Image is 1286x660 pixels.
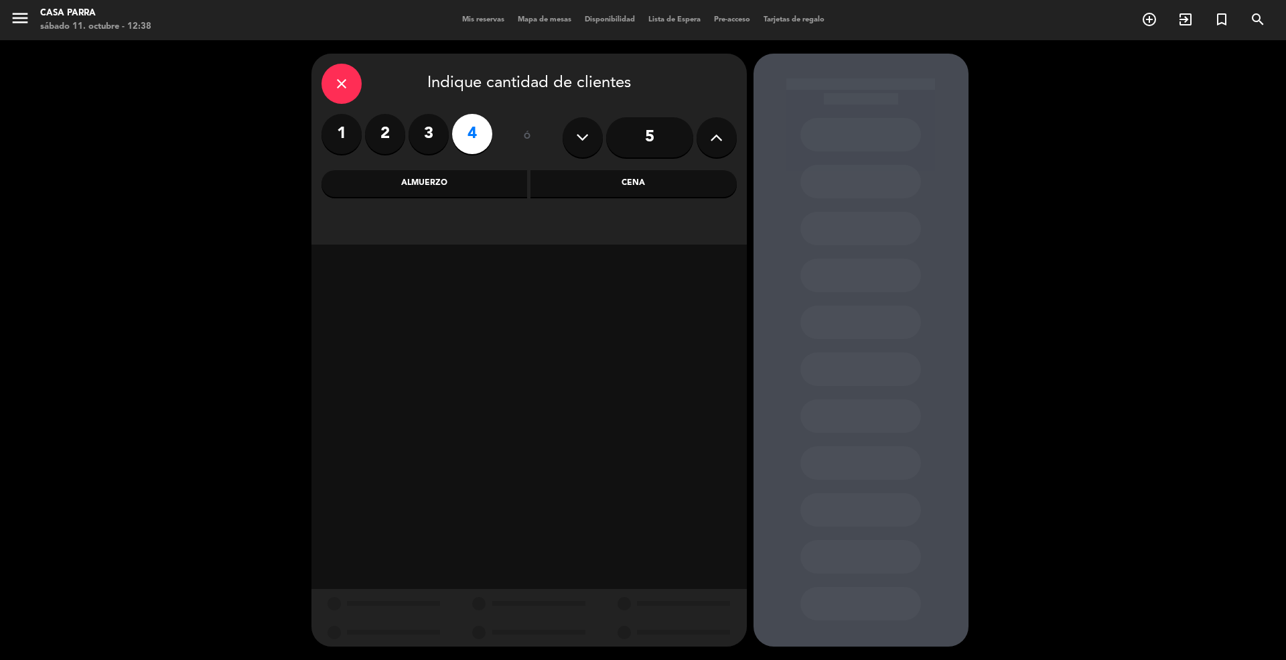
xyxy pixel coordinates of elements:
[578,16,642,23] span: Disponibilidad
[1214,11,1230,27] i: turned_in_not
[365,114,405,154] label: 2
[334,76,350,92] i: close
[321,64,737,104] div: Indique cantidad de clientes
[455,16,511,23] span: Mis reservas
[409,114,449,154] label: 3
[1250,11,1266,27] i: search
[642,16,707,23] span: Lista de Espera
[10,8,30,28] i: menu
[40,7,151,20] div: Casa Parra
[757,16,831,23] span: Tarjetas de regalo
[10,8,30,33] button: menu
[452,114,492,154] label: 4
[707,16,757,23] span: Pre-acceso
[321,114,362,154] label: 1
[530,170,737,197] div: Cena
[506,114,549,161] div: ó
[1177,11,1194,27] i: exit_to_app
[321,170,528,197] div: Almuerzo
[1141,11,1157,27] i: add_circle_outline
[40,20,151,34] div: sábado 11. octubre - 12:38
[511,16,578,23] span: Mapa de mesas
